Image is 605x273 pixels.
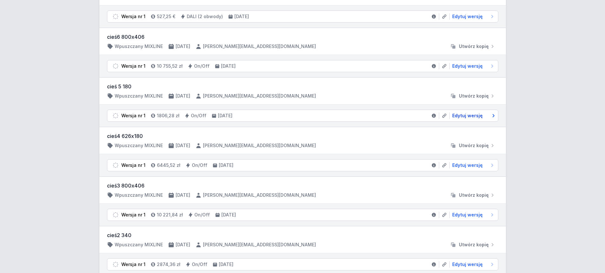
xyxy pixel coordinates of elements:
h4: Wpuszczany MIXLINE [115,192,163,198]
span: Utwórz kopię [459,142,489,149]
h4: [PERSON_NAME][EMAIL_ADDRESS][DOMAIN_NAME] [203,43,316,50]
h4: On/Off [194,63,210,69]
span: Utwórz kopię [459,192,489,198]
h4: [DATE] [218,113,232,119]
h4: [DATE] [176,242,190,248]
span: Utwórz kopię [459,93,489,99]
a: Edytuj wersję [450,13,495,20]
a: Edytuj wersję [450,212,495,218]
img: draft.svg [112,162,119,168]
span: Utwórz kopię [459,242,489,248]
h4: [DATE] [221,212,236,218]
span: Utwórz kopię [459,43,489,50]
span: Edytuj wersję [452,212,483,218]
h4: On/Off [192,261,207,268]
h4: DALI (2 obwody) [187,13,223,20]
h4: On/Off [192,162,207,168]
div: Wersja nr 1 [121,212,145,218]
h4: 2874,36 zł [157,261,180,268]
img: draft.svg [112,13,119,20]
h4: 10 221,84 zł [157,212,183,218]
span: Edytuj wersję [452,13,483,20]
h3: cieś6 800x406 [107,33,498,41]
h4: Wpuszczany MIXLINE [115,142,163,149]
span: Edytuj wersję [452,113,483,119]
h4: [PERSON_NAME][EMAIL_ADDRESS][DOMAIN_NAME] [203,242,316,248]
h4: Wpuszczany MIXLINE [115,242,163,248]
h4: [DATE] [221,63,236,69]
h4: [DATE] [219,261,233,268]
h4: [PERSON_NAME][EMAIL_ADDRESS][DOMAIN_NAME] [203,192,316,198]
h4: On/Off [194,212,210,218]
div: Wersja nr 1 [121,13,145,20]
div: Wersja nr 1 [121,63,145,69]
a: Edytuj wersję [450,63,495,69]
h4: 527,25 € [157,13,175,20]
div: Wersja nr 1 [121,113,145,119]
span: Edytuj wersję [452,63,483,69]
h3: cieś3 800x406 [107,182,498,189]
span: Edytuj wersję [452,261,483,268]
h4: [DATE] [176,43,190,50]
span: Edytuj wersję [452,162,483,168]
img: draft.svg [112,212,119,218]
div: Wersja nr 1 [121,261,145,268]
button: Utwórz kopię [447,93,498,99]
img: draft.svg [112,113,119,119]
a: Edytuj wersję [450,261,495,268]
h4: 1806,28 zł [157,113,179,119]
button: Utwórz kopię [447,242,498,248]
h4: Wpuszczany MIXLINE [115,43,163,50]
h4: [DATE] [219,162,233,168]
button: Utwórz kopię [447,192,498,198]
h4: [DATE] [234,13,249,20]
h3: cieś2 340 [107,231,498,239]
h4: [DATE] [176,142,190,149]
h4: [PERSON_NAME][EMAIL_ADDRESS][DOMAIN_NAME] [203,93,316,99]
a: Edytuj wersję [450,162,495,168]
img: draft.svg [112,63,119,69]
h4: [PERSON_NAME][EMAIL_ADDRESS][DOMAIN_NAME] [203,142,316,149]
button: Utwórz kopię [447,43,498,50]
a: Edytuj wersję [450,113,495,119]
h4: On/Off [191,113,206,119]
div: Wersja nr 1 [121,162,145,168]
img: draft.svg [112,261,119,268]
button: Utwórz kopię [447,142,498,149]
h4: 6445,52 zł [157,162,180,168]
h4: [DATE] [176,93,190,99]
h4: [DATE] [176,192,190,198]
h3: cieś4 626x180 [107,132,498,140]
h3: cieś 5 180 [107,83,498,90]
h4: 10 755,52 zł [157,63,183,69]
h4: Wpuszczany MIXLINE [115,93,163,99]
